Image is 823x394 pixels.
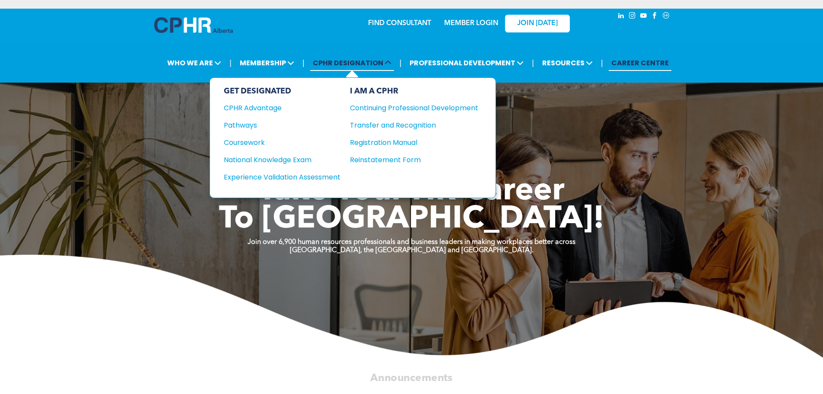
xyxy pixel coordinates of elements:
[517,19,558,28] span: JOIN [DATE]
[407,55,526,71] span: PROFESSIONAL DEVELOPMENT
[219,204,604,235] span: To [GEOGRAPHIC_DATA]!
[224,120,329,131] div: Pathways
[224,86,340,96] div: GET DESIGNATED
[368,20,431,27] a: FIND CONSULTANT
[350,137,465,148] div: Registration Manual
[224,172,340,183] a: Experience Validation Assessment
[224,137,340,148] a: Coursework
[639,11,648,22] a: youtube
[224,154,340,165] a: National Knowledge Exam
[601,54,603,72] li: |
[224,120,340,131] a: Pathways
[237,55,297,71] span: MEMBERSHIP
[224,103,329,113] div: CPHR Advantage
[350,120,465,131] div: Transfer and Recognition
[444,20,498,27] a: MEMBER LOGIN
[532,54,534,72] li: |
[310,55,394,71] span: CPHR DESIGNATION
[224,137,329,148] div: Coursework
[505,15,570,32] a: JOIN [DATE]
[154,17,233,33] img: A blue and white logo for cp alberta
[616,11,626,22] a: linkedin
[400,54,402,72] li: |
[350,103,478,113] a: Continuing Professional Development
[350,154,465,165] div: Reinstatement Form
[350,103,465,113] div: Continuing Professional Development
[661,11,671,22] a: Social network
[609,55,671,71] a: CAREER CENTRE
[540,55,595,71] span: RESOURCES
[650,11,660,22] a: facebook
[628,11,637,22] a: instagram
[224,172,329,183] div: Experience Validation Assessment
[350,137,478,148] a: Registration Manual
[248,239,575,246] strong: Join over 6,900 human resources professionals and business leaders in making workplaces better ac...
[370,373,452,383] span: Announcements
[224,154,329,165] div: National Knowledge Exam
[350,86,478,96] div: I AM A CPHR
[290,247,534,254] strong: [GEOGRAPHIC_DATA], the [GEOGRAPHIC_DATA] and [GEOGRAPHIC_DATA].
[350,154,478,165] a: Reinstatement Form
[224,103,340,113] a: CPHR Advantage
[302,54,305,72] li: |
[229,54,232,72] li: |
[350,120,478,131] a: Transfer and Recognition
[165,55,224,71] span: WHO WE ARE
